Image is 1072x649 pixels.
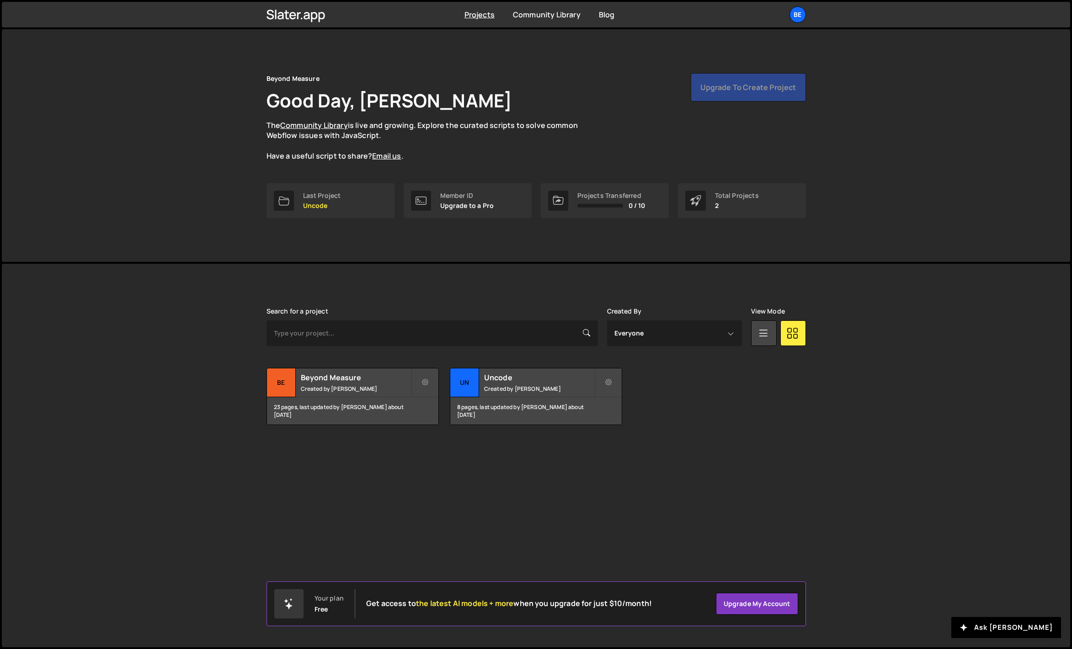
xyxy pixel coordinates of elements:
h2: Get access to when you upgrade for just $10/month! [366,599,652,608]
a: Last Project Uncode [267,183,395,218]
a: Email us [372,151,401,161]
span: the latest AI models + more [416,598,513,608]
div: Member ID [440,192,494,199]
label: Created By [607,308,642,315]
h1: Good Day, [PERSON_NAME] [267,88,512,113]
div: Un [450,368,479,397]
p: Uncode [303,202,341,209]
h2: Beyond Measure [301,372,411,383]
div: 8 pages, last updated by [PERSON_NAME] about [DATE] [450,397,622,425]
div: Projects Transferred [577,192,645,199]
a: Un Uncode Created by [PERSON_NAME] 8 pages, last updated by [PERSON_NAME] about [DATE] [450,368,622,425]
small: Created by [PERSON_NAME] [301,385,411,393]
button: Ask [PERSON_NAME] [951,617,1061,638]
div: Last Project [303,192,341,199]
a: Blog [599,10,615,20]
a: Be Beyond Measure Created by [PERSON_NAME] 23 pages, last updated by [PERSON_NAME] about [DATE] [267,368,439,425]
p: Upgrade to a Pro [440,202,494,209]
label: Search for a project [267,308,328,315]
span: 0 / 10 [629,202,645,209]
div: Free [315,606,328,613]
label: View Mode [751,308,785,315]
a: Upgrade my account [716,593,798,615]
div: Your plan [315,595,344,602]
a: Be [789,6,806,23]
a: Projects [464,10,495,20]
div: 23 pages, last updated by [PERSON_NAME] about [DATE] [267,397,438,425]
p: The is live and growing. Explore the curated scripts to solve common Webflow issues with JavaScri... [267,120,596,161]
div: Be [267,368,296,397]
a: Community Library [513,10,581,20]
p: 2 [715,202,759,209]
div: Total Projects [715,192,759,199]
h2: Uncode [484,372,594,383]
input: Type your project... [267,320,598,346]
div: Beyond Measure [267,73,320,84]
a: Community Library [280,120,348,130]
small: Created by [PERSON_NAME] [484,385,594,393]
